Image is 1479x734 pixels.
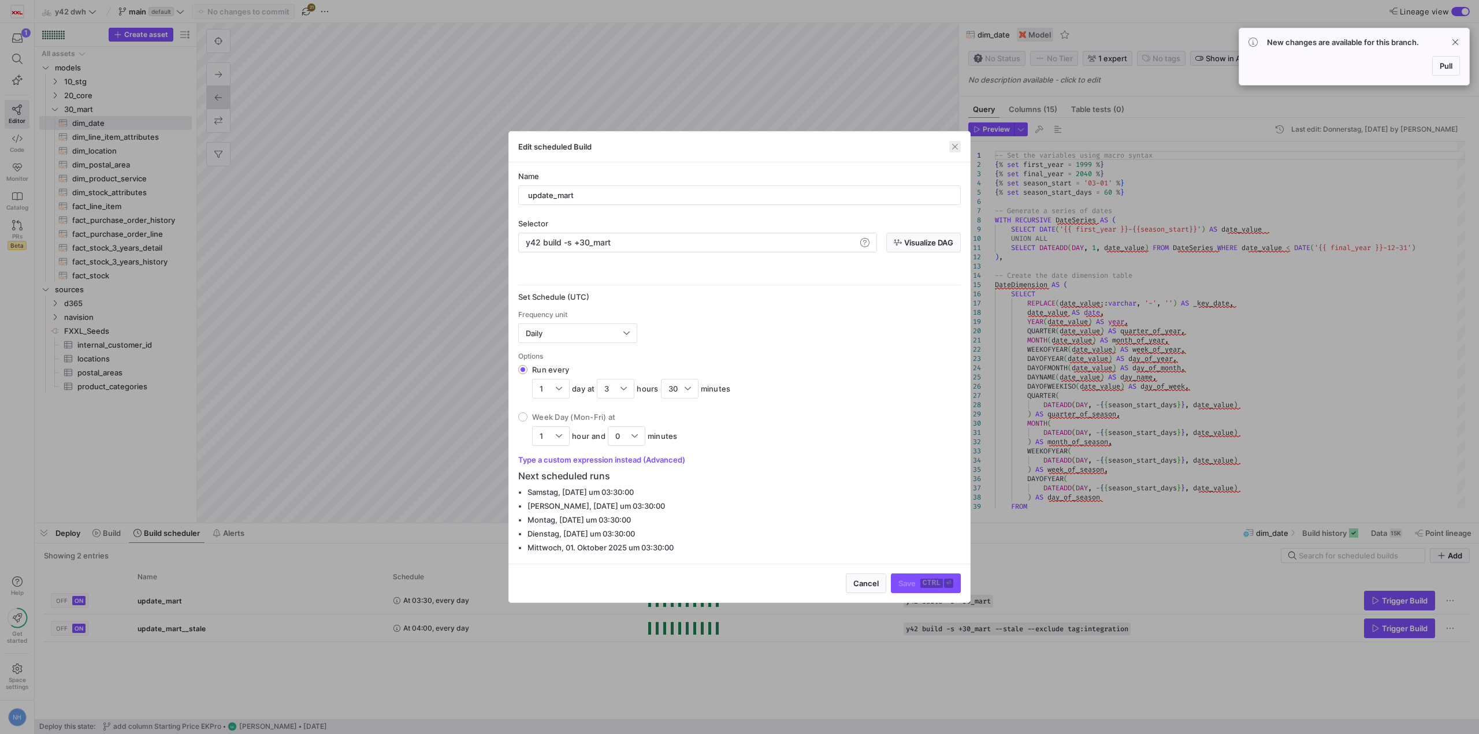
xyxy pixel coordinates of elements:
span: 0 [615,431,620,441]
li: [PERSON_NAME], [DATE] um 03:30:00 [527,499,961,513]
li: Samstag, [DATE] um 03:30:00 [527,485,961,499]
span: 3 [604,384,609,393]
span: minutes [648,431,678,441]
span: hour [572,431,589,441]
div: Options [518,352,961,360]
span: Daily [526,329,542,338]
span: 1 [540,384,543,393]
span: minutes [701,384,731,393]
span: y42 build -s +30_mart [526,237,611,247]
button: Visualize DAG [886,233,961,252]
div: Schedule options [518,266,961,285]
span: Selector [518,219,548,228]
li: Mittwoch, 01. Oktober 2025 um 03:30:00 [527,541,961,554]
span: Pull [1440,61,1452,70]
span: New changes are available for this branch. [1267,38,1419,47]
span: Visualize DAG [904,238,953,247]
span: and [592,431,605,441]
div: Run every [532,365,730,374]
span: Name [518,172,539,181]
div: Week Day (Mon-Fri) at [532,412,678,422]
p: Next scheduled runs [518,469,961,483]
span: 1 [540,431,543,441]
button: Type a custom expression instead (Advanced) [518,455,685,464]
span: Cancel [853,579,879,588]
div: Set Schedule (UTC) [518,292,961,301]
button: Cancel [846,573,886,593]
span: at [588,384,595,393]
h3: Edit scheduled Build [518,142,592,151]
li: Dienstag, [DATE] um 03:30:00 [527,527,961,541]
span: hours [637,384,658,393]
span: 30 [668,384,678,393]
li: Montag, [DATE] um 03:30:00 [527,513,961,527]
span: day [572,384,585,393]
div: Frequency unit [518,311,961,319]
